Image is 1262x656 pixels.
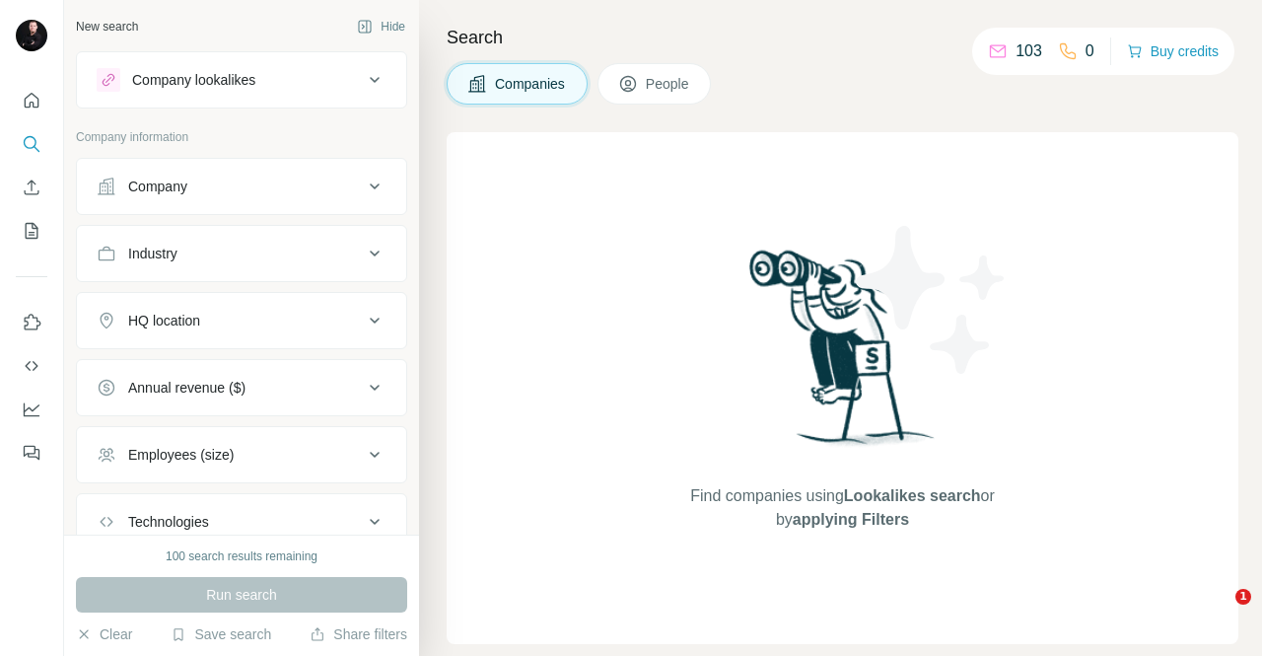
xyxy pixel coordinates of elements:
button: Quick start [16,83,47,118]
iframe: Intercom live chat [1195,589,1242,636]
button: Share filters [310,624,407,644]
div: Company lookalikes [132,70,255,90]
span: Companies [495,74,567,94]
button: Technologies [77,498,406,546]
span: 1 [1235,589,1251,605]
div: 100 search results remaining [166,547,317,565]
img: Surfe Illustration - Woman searching with binoculars [740,245,946,465]
button: Search [16,126,47,162]
button: Clear [76,624,132,644]
p: 0 [1086,39,1094,63]
img: Avatar [16,20,47,51]
span: Find companies using or by [684,484,1000,532]
span: applying Filters [793,511,909,528]
button: Enrich CSV [16,170,47,205]
p: Company information [76,128,407,146]
p: 103 [1016,39,1042,63]
button: Annual revenue ($) [77,364,406,411]
div: Company [128,177,187,196]
img: Surfe Illustration - Stars [843,211,1020,389]
div: Annual revenue ($) [128,378,245,398]
div: HQ location [128,311,200,330]
button: HQ location [77,297,406,344]
button: Company [77,163,406,210]
div: New search [76,18,138,36]
button: My lists [16,213,47,249]
button: Industry [77,230,406,277]
div: Employees (size) [128,445,234,465]
button: Dashboard [16,392,47,427]
div: Industry [128,244,177,263]
button: Save search [171,624,271,644]
button: Feedback [16,435,47,471]
button: Buy credits [1127,37,1219,65]
button: Use Surfe on LinkedIn [16,305,47,340]
span: Lookalikes search [844,487,981,504]
div: Technologies [128,512,209,532]
h4: Search [447,24,1238,51]
button: Company lookalikes [77,56,406,104]
button: Employees (size) [77,431,406,478]
span: People [646,74,691,94]
button: Use Surfe API [16,348,47,384]
button: Hide [343,12,419,41]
